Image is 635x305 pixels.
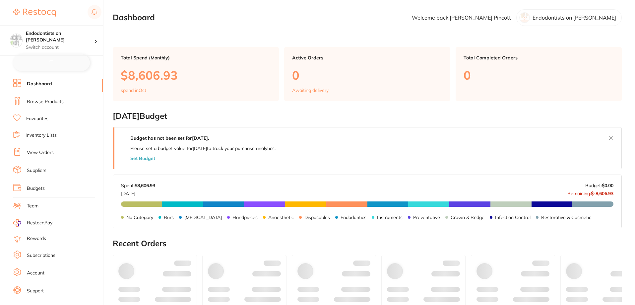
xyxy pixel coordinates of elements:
[113,239,622,248] h2: Recent Orders
[121,88,146,93] p: spend in Oct
[451,215,484,220] p: Crown & Bridge
[126,215,153,220] p: No Category
[602,183,613,189] strong: $0.00
[27,270,44,276] a: Account
[412,15,511,21] p: Welcome back, [PERSON_NAME] Pincott
[464,68,614,82] p: 0
[292,55,442,60] p: Active Orders
[377,215,403,220] p: Instruments
[26,44,94,51] p: Switch account
[13,219,21,227] img: RestocqPay
[591,191,613,196] strong: $-8,606.93
[121,55,271,60] p: Total Spend (Monthly)
[113,47,279,101] a: Total Spend (Monthly)$8,606.93spend inOct
[27,203,38,209] a: Team
[27,288,44,294] a: Support
[13,219,52,227] a: RestocqPay
[13,9,56,17] img: Restocq Logo
[533,15,616,21] p: Endodontists on [PERSON_NAME]
[26,30,94,43] h4: Endodontists on Collins
[121,188,155,196] p: [DATE]
[13,5,56,20] a: Restocq Logo
[541,215,591,220] p: Restorative & Cosmetic
[164,215,174,220] p: Burs
[268,215,294,220] p: Anaesthetic
[121,68,271,82] p: $8,606.93
[184,215,222,220] p: [MEDICAL_DATA]
[413,215,440,220] p: Preventative
[27,252,55,259] a: Subscriptions
[495,215,531,220] p: Infection Control
[113,112,622,121] h2: [DATE] Budget
[27,235,46,242] a: Rewards
[27,167,46,174] a: Suppliers
[27,149,54,156] a: View Orders
[456,47,622,101] a: Total Completed Orders0
[121,183,155,188] p: Spent:
[113,13,155,22] h2: Dashboard
[292,88,329,93] p: Awaiting delivery
[27,81,52,87] a: Dashboard
[292,68,442,82] p: 0
[26,132,57,139] a: Inventory Lists
[130,156,155,161] button: Set Budget
[232,215,258,220] p: Handpieces
[135,183,155,189] strong: $8,606.93
[464,55,614,60] p: Total Completed Orders
[341,215,366,220] p: Endodontics
[26,115,48,122] a: Favourites
[27,220,52,226] span: RestocqPay
[27,185,45,192] a: Budgets
[130,135,209,141] strong: Budget has not been set for [DATE] .
[10,34,22,46] img: Endodontists on Collins
[585,183,613,188] p: Budget:
[130,146,276,151] p: Please set a budget value for [DATE] to track your purchase analytics.
[567,188,613,196] p: Remaining:
[27,99,64,105] a: Browse Products
[304,215,330,220] p: Disposables
[284,47,450,101] a: Active Orders0Awaiting delivery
